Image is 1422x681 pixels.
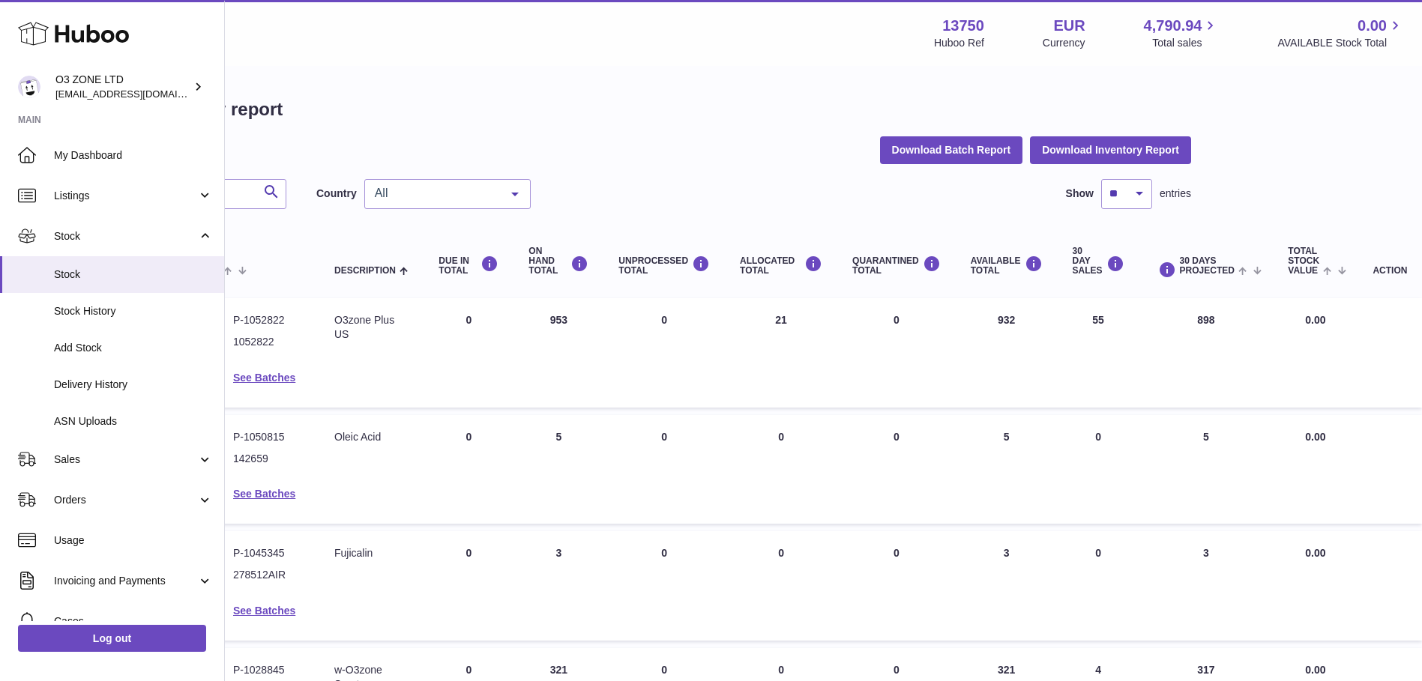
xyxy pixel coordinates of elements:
button: Download Inventory Report [1030,136,1191,163]
a: 0.00 AVAILABLE Stock Total [1277,16,1404,50]
h1: My Huboo - Inventory report [42,97,1191,121]
strong: EUR [1053,16,1085,36]
div: ON HAND Total [528,246,588,276]
a: See Batches [233,605,295,617]
div: Action [1373,266,1407,276]
td: 21 [725,298,837,408]
div: Oleic Acid [334,430,409,444]
td: 55 [1058,298,1139,408]
div: DUE IN TOTAL [439,255,498,276]
td: 3 [956,531,1058,641]
div: O3 ZONE LTD [55,73,190,101]
td: 953 [513,298,603,408]
td: 932 [956,298,1058,408]
td: 3 [513,531,603,641]
span: Description [334,266,396,276]
label: Country [316,187,357,201]
span: Delivery History [54,378,213,392]
span: Sales [54,453,197,467]
span: My Dashboard [54,148,213,163]
span: 0.00 [1305,547,1325,559]
a: 4,790.94 Total sales [1144,16,1220,50]
div: Currency [1043,36,1085,50]
td: 0 [725,531,837,641]
span: Total stock value [1288,246,1319,276]
td: 0 [1058,415,1139,524]
dd: P-1050815 [233,430,304,444]
span: All [371,186,500,201]
dd: P-1045345 [233,546,304,560]
td: 0 [725,415,837,524]
td: 0 [424,531,513,641]
span: Listings [54,189,197,203]
span: 0.00 [1305,664,1325,676]
span: Cases [54,614,213,629]
span: 0.00 [1305,314,1325,326]
span: 0.00 [1358,16,1387,36]
span: 30 DAYS PROJECTED [1180,256,1235,276]
div: AVAILABLE Total [971,255,1043,276]
div: Fujicalin [334,546,409,560]
a: Log out [18,625,206,652]
td: 5 [956,415,1058,524]
span: 0 [894,431,900,443]
span: AVAILABLE Stock Total [1277,36,1404,50]
dd: 1052822 [233,335,304,363]
span: 0 [894,314,900,326]
div: UNPROCESSED Total [618,255,710,276]
td: 0 [424,415,513,524]
span: [EMAIL_ADDRESS][DOMAIN_NAME] [55,88,220,100]
span: Total sales [1152,36,1219,50]
dd: P-1028845 [233,663,304,677]
span: 4,790.94 [1144,16,1202,36]
span: entries [1160,187,1191,201]
span: 0 [894,547,900,559]
button: Download Batch Report [880,136,1023,163]
div: O3zone Plus US [334,313,409,342]
span: Usage [54,533,213,548]
span: Invoicing and Payments [54,574,197,588]
span: 0 [894,664,900,676]
td: 0 [603,298,725,408]
dd: 278512AIR [233,568,304,596]
div: Huboo Ref [934,36,984,50]
td: 5 [513,415,603,524]
span: 0.00 [1305,431,1325,443]
div: QUARANTINED Total [852,255,941,276]
span: Orders [54,493,197,507]
div: 30 DAY SALES [1073,246,1124,276]
strong: 13750 [942,16,984,36]
td: 0 [424,298,513,408]
td: 0 [1058,531,1139,641]
span: Add Stock [54,341,213,355]
label: Show [1066,187,1094,201]
span: Stock [54,229,197,243]
div: ALLOCATED Total [740,255,822,276]
td: 3 [1139,531,1274,641]
span: Stock [54,267,213,282]
dd: P-1052822 [233,313,304,327]
img: hello@o3zoneltd.co.uk [18,76,40,98]
span: ASN Uploads [54,414,213,429]
span: Stock History [54,304,213,318]
td: 0 [603,415,725,524]
a: See Batches [233,488,295,500]
a: See Batches [233,372,295,384]
td: 0 [603,531,725,641]
td: 898 [1139,298,1274,408]
dd: 142659 [233,452,304,480]
td: 5 [1139,415,1274,524]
